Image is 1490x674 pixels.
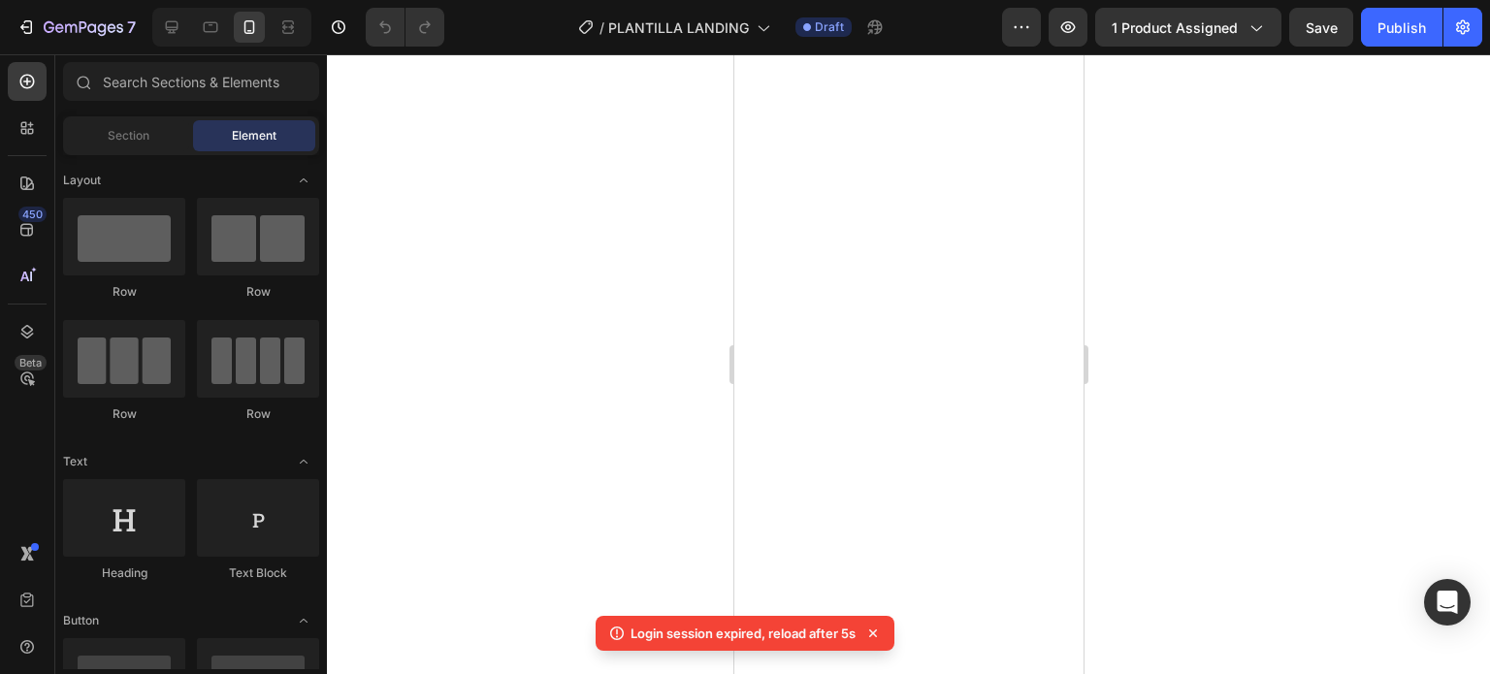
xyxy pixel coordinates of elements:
[197,283,319,301] div: Row
[197,405,319,423] div: Row
[18,207,47,222] div: 450
[631,624,856,643] p: Login session expired, reload after 5s
[63,62,319,101] input: Search Sections & Elements
[1361,8,1442,47] button: Publish
[599,17,604,38] span: /
[63,564,185,582] div: Heading
[232,127,276,144] span: Element
[1306,19,1338,36] span: Save
[8,8,145,47] button: 7
[815,18,844,36] span: Draft
[63,453,87,470] span: Text
[127,16,136,39] p: 7
[197,564,319,582] div: Text Block
[63,283,185,301] div: Row
[1289,8,1353,47] button: Save
[366,8,444,47] div: Undo/Redo
[63,172,101,189] span: Layout
[63,612,99,629] span: Button
[288,446,319,477] span: Toggle open
[15,355,47,370] div: Beta
[108,127,149,144] span: Section
[63,405,185,423] div: Row
[608,17,749,38] span: PLANTILLA LANDING
[288,605,319,636] span: Toggle open
[1377,17,1426,38] div: Publish
[734,54,1084,674] iframe: Design area
[1095,8,1281,47] button: 1 product assigned
[288,165,319,196] span: Toggle open
[1112,17,1238,38] span: 1 product assigned
[1424,579,1471,626] div: Open Intercom Messenger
